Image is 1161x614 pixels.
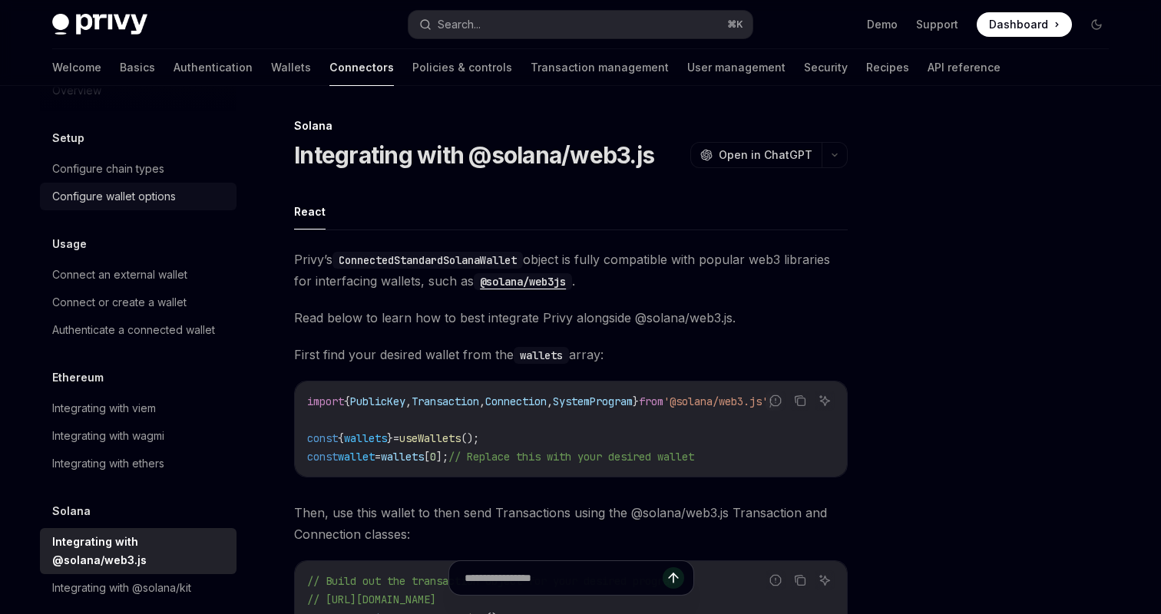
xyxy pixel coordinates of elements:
[687,49,786,86] a: User management
[120,49,155,86] a: Basics
[547,394,553,408] span: ,
[531,49,669,86] a: Transaction management
[815,391,835,411] button: Ask AI
[40,528,237,574] a: Integrating with @solana/web3.js
[52,533,227,569] div: Integrating with @solana/web3.js
[40,261,237,289] a: Connect an external wallet
[40,289,237,316] a: Connect or create a wallet
[271,49,311,86] a: Wallets
[790,391,810,411] button: Copy the contents from the code block
[344,431,387,445] span: wallets
[430,450,436,464] span: 0
[294,307,848,328] span: Read below to learn how to best integrate Privy alongside @solana/web3.js.
[977,12,1072,37] a: Dashboard
[424,450,430,464] span: [
[867,17,898,32] a: Demo
[307,450,338,464] span: const
[294,502,848,545] span: Then, use this wallet to then send Transactions using the @solana/web3.js Transaction and Connect...
[474,273,572,289] a: @solana/web3js
[294,193,326,229] button: React
[52,129,84,147] h5: Setup
[553,394,633,408] span: SystemProgram
[633,394,639,408] span: }
[40,316,237,344] a: Authenticate a connected wallet
[690,142,822,168] button: Open in ChatGPT
[485,394,547,408] span: Connection
[52,502,91,520] h5: Solana
[40,394,237,422] a: Integrating with viem
[52,399,156,418] div: Integrating with viem
[381,450,424,464] span: wallets
[405,394,412,408] span: ,
[307,394,344,408] span: import
[474,273,572,290] code: @solana/web3js
[412,394,479,408] span: Transaction
[332,252,523,269] code: ConnectedStandardSolanaWallet
[412,49,512,86] a: Policies & controls
[1084,12,1109,37] button: Toggle dark mode
[52,49,101,86] a: Welcome
[438,15,481,34] div: Search...
[916,17,958,32] a: Support
[663,567,684,589] button: Send message
[399,431,461,445] span: useWallets
[989,17,1048,32] span: Dashboard
[350,394,405,408] span: PublicKey
[294,249,848,292] span: Privy’s object is fully compatible with popular web3 libraries for interfacing wallets, such as .
[40,183,237,210] a: Configure wallet options
[436,450,448,464] span: ];
[52,579,191,597] div: Integrating with @solana/kit
[294,141,654,169] h1: Integrating with @solana/web3.js
[294,118,848,134] div: Solana
[52,321,215,339] div: Authenticate a connected wallet
[663,394,768,408] span: '@solana/web3.js'
[174,49,253,86] a: Authentication
[40,450,237,477] a: Integrating with ethers
[866,49,909,86] a: Recipes
[52,160,164,178] div: Configure chain types
[52,187,176,206] div: Configure wallet options
[514,347,569,364] code: wallets
[52,454,164,473] div: Integrating with ethers
[719,147,812,163] span: Open in ChatGPT
[338,431,344,445] span: {
[479,394,485,408] span: ,
[52,266,187,284] div: Connect an external wallet
[338,450,375,464] span: wallet
[375,450,381,464] span: =
[408,11,752,38] button: Search...⌘K
[52,235,87,253] h5: Usage
[329,49,394,86] a: Connectors
[52,427,164,445] div: Integrating with wagmi
[52,14,147,35] img: dark logo
[448,450,694,464] span: // Replace this with your desired wallet
[344,394,350,408] span: {
[40,574,237,602] a: Integrating with @solana/kit
[307,431,338,445] span: const
[804,49,848,86] a: Security
[639,394,663,408] span: from
[52,368,104,387] h5: Ethereum
[928,49,1001,86] a: API reference
[387,431,393,445] span: }
[461,431,479,445] span: ();
[40,155,237,183] a: Configure chain types
[52,293,187,312] div: Connect or create a wallet
[393,431,399,445] span: =
[294,344,848,365] span: First find your desired wallet from the array:
[40,422,237,450] a: Integrating with wagmi
[727,18,743,31] span: ⌘ K
[766,391,786,411] button: Report incorrect code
